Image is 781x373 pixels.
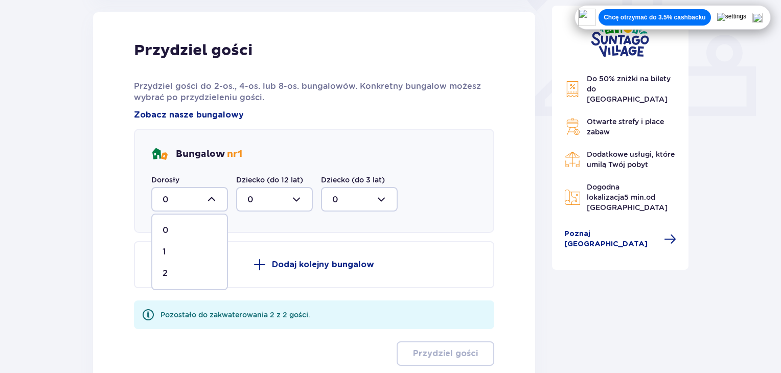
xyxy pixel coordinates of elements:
[134,41,252,60] p: Przydziel gości
[564,81,581,98] img: Discount Icon
[134,81,494,103] p: Przydziel gości do 2-os., 4-os. lub 8-os. bungalowów. Konkretny bungalow możesz wybrać po przydzi...
[587,183,668,212] span: Dogodna lokalizacja od [GEOGRAPHIC_DATA]
[134,241,494,288] button: Dodaj kolejny bungalow
[564,151,581,168] img: Restaurant Icon
[163,225,169,236] p: 0
[587,150,675,169] span: Dodatkowe usługi, które umilą Twój pobyt
[321,175,385,185] label: Dziecko (do 3 lat)
[272,259,374,270] p: Dodaj kolejny bungalow
[587,118,664,136] span: Otwarte strefy i place zabaw
[564,119,581,135] img: Grill Icon
[564,229,658,249] span: Poznaj [GEOGRAPHIC_DATA]
[227,148,242,160] span: nr 1
[134,109,244,121] a: Zobacz nasze bungalowy
[624,193,646,201] span: 5 min.
[413,348,478,359] p: Przydziel gości
[397,341,494,366] button: Przydziel gości
[591,22,649,57] img: Suntago Village
[236,175,303,185] label: Dziecko (do 12 lat)
[151,146,168,162] img: bungalows Icon
[587,75,671,103] span: Do 50% zniżki na bilety do [GEOGRAPHIC_DATA]
[163,268,168,279] p: 2
[564,229,677,249] a: Poznaj [GEOGRAPHIC_DATA]
[160,310,310,320] div: Pozostało do zakwaterowania 2 z 2 gości.
[176,148,242,160] p: Bungalow
[151,175,179,185] label: Dorosły
[564,189,581,205] img: Map Icon
[163,246,166,258] p: 1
